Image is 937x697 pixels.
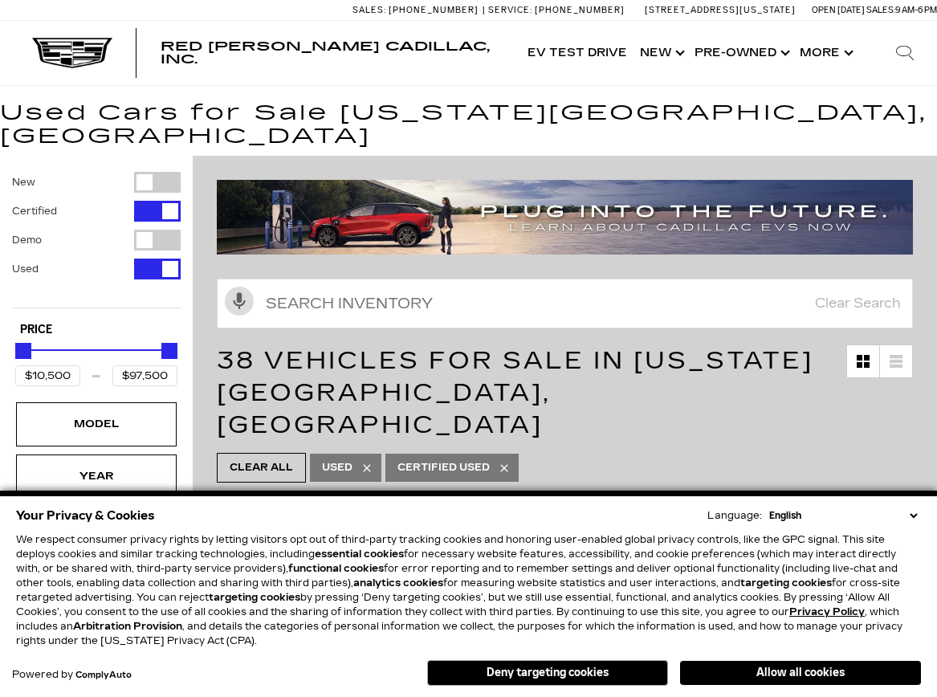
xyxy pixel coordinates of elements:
a: Privacy Policy [789,606,865,618]
span: [PHONE_NUMBER] [535,5,625,15]
button: Deny targeting cookies [427,660,668,686]
span: 9 AM-6 PM [895,5,937,15]
a: [STREET_ADDRESS][US_STATE] [645,5,796,15]
a: ComplyAuto [75,671,132,680]
div: Year [56,467,136,485]
span: Certified Used [397,458,490,478]
span: Used [322,458,352,478]
span: Service: [488,5,532,15]
label: Used [12,261,39,277]
strong: functional cookies [288,563,384,574]
a: EV Test Drive [521,21,633,85]
span: [PHONE_NUMBER] [389,5,479,15]
div: Model [56,415,136,433]
h5: Price [20,323,173,337]
div: Maximum Price [161,343,177,359]
input: Search Inventory [217,279,913,328]
input: Maximum [112,365,177,386]
div: Price [15,337,177,386]
select: Language Select [765,508,921,523]
a: Pre-Owned [688,21,793,85]
input: Minimum [15,365,80,386]
span: Clear All [230,458,293,478]
strong: analytics cookies [353,577,443,589]
div: Filter by Vehicle Type [12,172,181,308]
div: YearYear [16,454,177,498]
div: Language: [707,511,762,520]
span: Sales: [866,5,895,15]
span: Sales: [352,5,386,15]
strong: targeting cookies [740,577,832,589]
button: More [793,21,857,85]
span: Open [DATE] [812,5,865,15]
div: Powered by [12,670,132,680]
a: Red [PERSON_NAME] Cadillac, Inc. [161,40,505,66]
label: Demo [12,232,42,248]
svg: Click to toggle on voice search [225,287,254,316]
strong: essential cookies [315,548,404,560]
button: Allow all cookies [680,661,921,685]
label: Certified [12,203,57,219]
strong: targeting cookies [209,592,300,603]
span: 38 Vehicles for Sale in [US_STATE][GEOGRAPHIC_DATA], [GEOGRAPHIC_DATA] [217,346,813,439]
div: ModelModel [16,402,177,446]
img: Cadillac Dark Logo with Cadillac White Text [32,38,112,68]
span: Red [PERSON_NAME] Cadillac, Inc. [161,39,490,67]
img: ev-blog-post-banners4 [217,180,913,255]
div: Minimum Price [15,343,31,359]
p: We respect consumer privacy rights by letting visitors opt out of third-party tracking cookies an... [16,532,921,648]
a: Sales: [PHONE_NUMBER] [352,6,483,14]
label: New [12,174,35,190]
span: Your Privacy & Cookies [16,504,155,527]
strong: Arbitration Provision [73,621,182,632]
a: New [633,21,688,85]
a: Service: [PHONE_NUMBER] [483,6,629,14]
